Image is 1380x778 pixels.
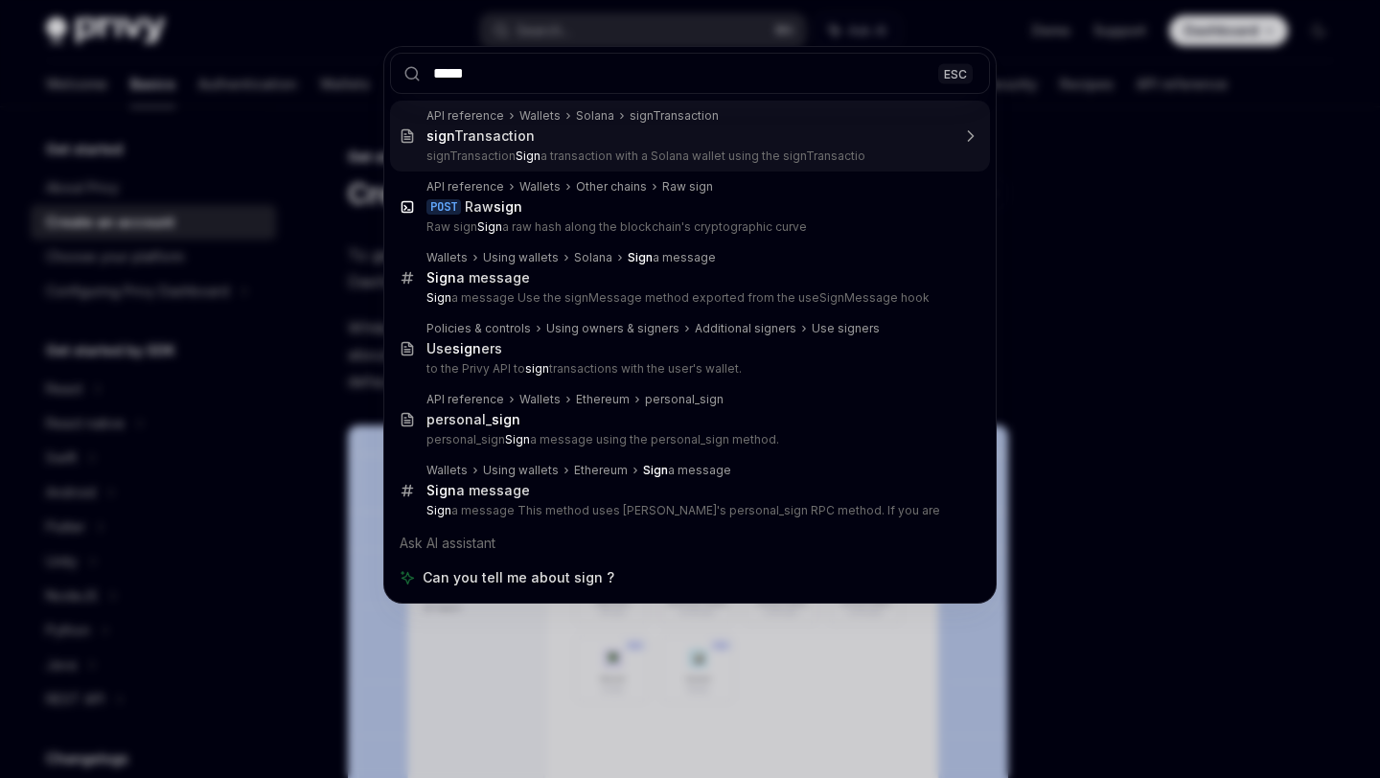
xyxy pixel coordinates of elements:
p: to the Privy API to transactions with the user's wallet. [426,361,950,377]
div: Wallets [519,179,561,194]
span: Can you tell me about sign ? [423,568,614,587]
div: POST [426,199,461,215]
div: Ethereum [574,463,628,478]
div: ESC [938,63,973,83]
div: Wallets [519,108,561,124]
p: personal_sign a message using the personal_sign method. [426,432,950,447]
p: a message This method uses [PERSON_NAME]'s personal_sign RPC method. If you are [426,503,950,518]
div: API reference [426,392,504,407]
div: Policies & controls [426,321,531,336]
div: a message [426,269,530,286]
div: Use ers [426,340,502,357]
div: Ethereum [576,392,630,407]
div: API reference [426,179,504,194]
div: Wallets [519,392,561,407]
b: sign [452,340,481,356]
div: Raw sign [662,179,713,194]
b: Sign [426,503,451,517]
b: sign [494,198,522,215]
b: Sign [628,250,653,264]
div: a message [643,463,731,478]
div: Wallets [426,463,468,478]
p: a message Use the signMessage method exported from the useSignMessage hook [426,290,950,306]
div: Transaction [426,127,535,145]
div: Raw [465,198,522,216]
div: Using owners & signers [546,321,679,336]
div: personal_ [426,411,520,428]
b: Sign [477,219,502,234]
div: Additional signers [695,321,796,336]
div: personal_sign [645,392,724,407]
div: signTransaction [630,108,719,124]
b: sign [426,127,454,144]
div: Other chains [576,179,647,194]
div: Solana [574,250,612,265]
p: signTransaction a transaction with a Solana wallet using the signTransactio [426,149,950,164]
b: Sign [505,432,530,446]
div: Wallets [426,250,468,265]
div: Use signers [812,321,880,336]
p: Raw sign a raw hash along the blockchain's cryptographic curve [426,219,950,235]
div: Solana [576,108,614,124]
div: Ask AI assistant [390,526,990,561]
div: a message [426,482,530,499]
b: Sign [643,463,668,477]
div: a message [628,250,716,265]
div: Using wallets [483,250,559,265]
b: Sign [426,269,456,286]
b: Sign [426,482,456,498]
div: Using wallets [483,463,559,478]
b: Sign [426,290,451,305]
div: API reference [426,108,504,124]
b: sign [525,361,549,376]
b: sign [492,411,520,427]
b: Sign [516,149,540,163]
